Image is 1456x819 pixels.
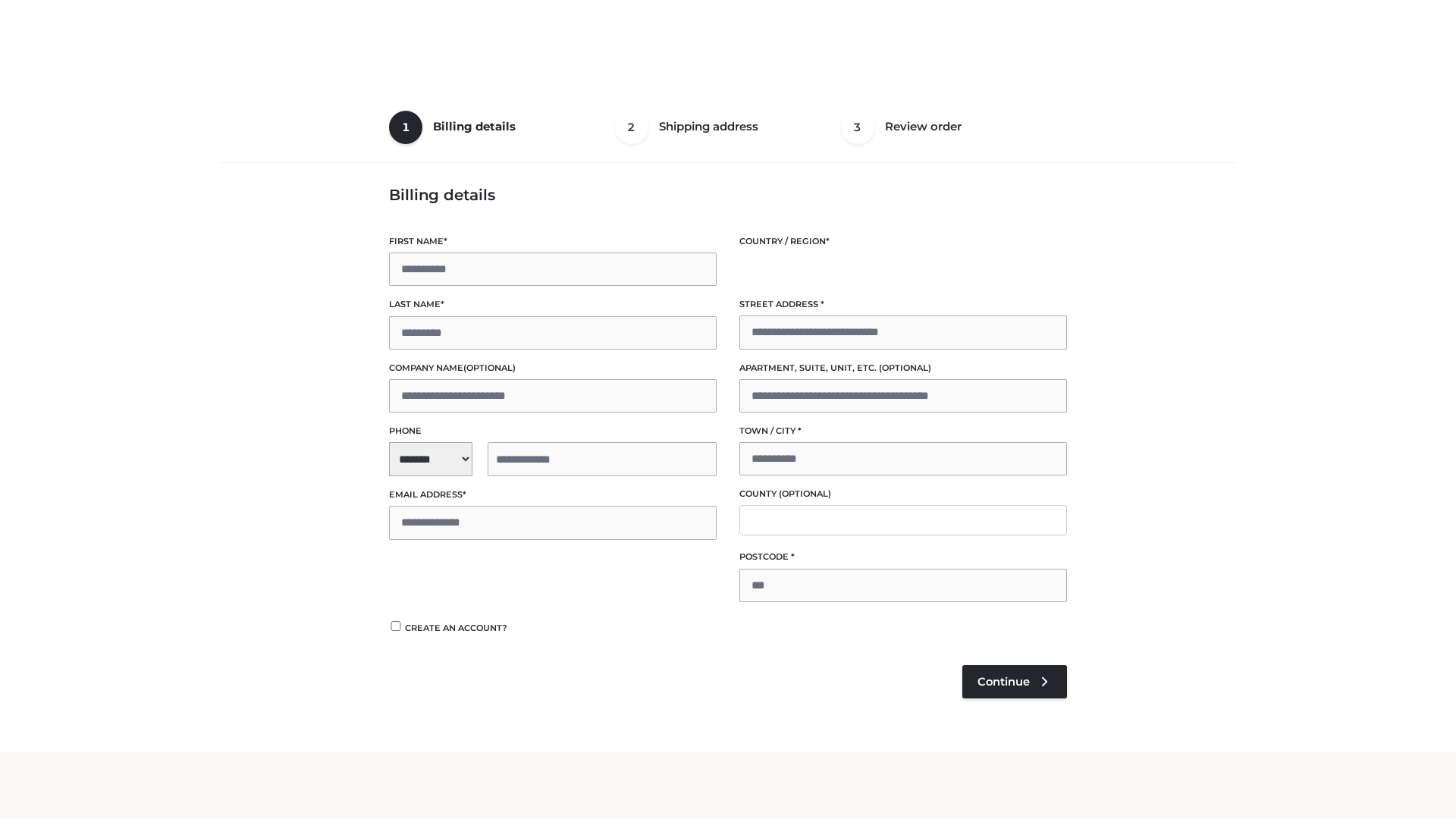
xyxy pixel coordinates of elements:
[739,361,1067,375] label: Apartment, suite, unit, etc.
[389,186,1067,204] h3: Billing details
[739,550,1067,564] label: Postcode
[962,665,1067,698] a: Continue
[389,297,717,312] label: Last name
[779,488,831,499] span: (optional)
[463,362,516,373] span: (optional)
[389,424,717,438] label: Phone
[389,621,403,631] input: Create an account?
[389,234,717,249] label: First name
[739,487,1067,501] label: County
[389,488,717,502] label: Email address
[739,234,1067,249] label: Country / Region
[739,424,1067,438] label: Town / City
[739,297,1067,312] label: Street address
[405,623,507,633] span: Create an account?
[977,675,1030,689] span: Continue
[879,362,931,373] span: (optional)
[389,361,717,375] label: Company name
